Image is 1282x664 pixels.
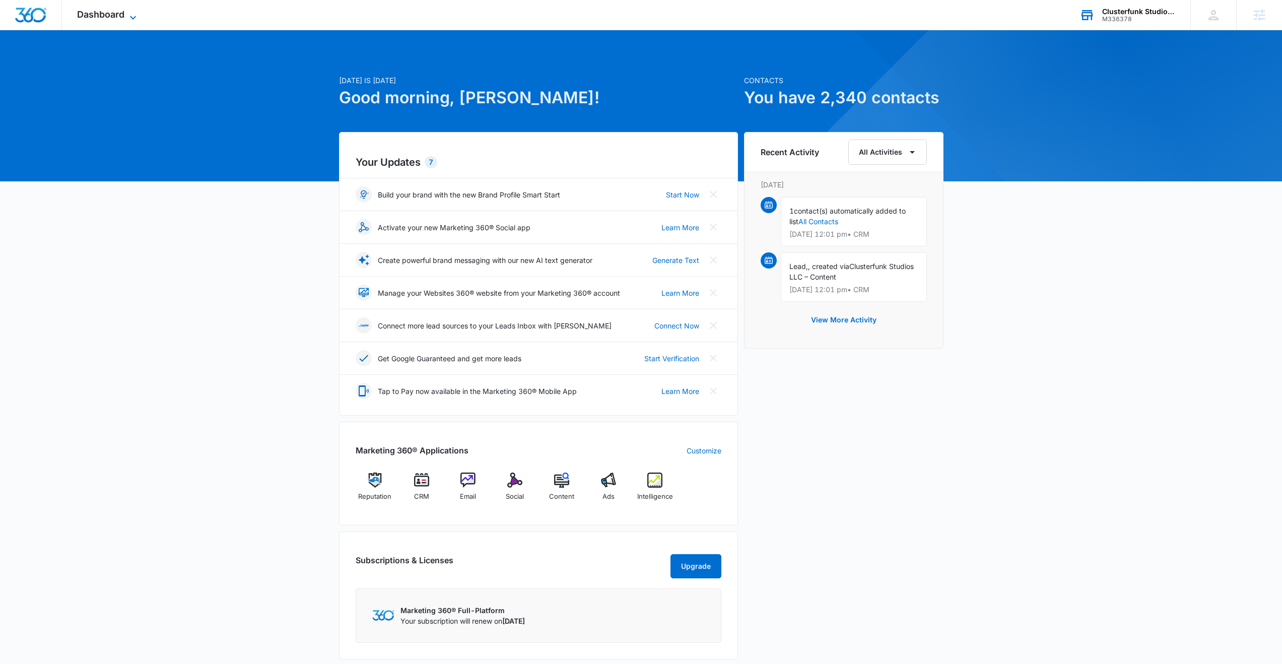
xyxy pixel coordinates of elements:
[378,222,530,233] p: Activate your new Marketing 360® Social app
[378,189,560,200] p: Build your brand with the new Brand Profile Smart Start
[705,285,721,301] button: Close
[789,286,918,293] p: [DATE] 12:01 pm • CRM
[378,320,612,331] p: Connect more lead sources to your Leads Inbox with [PERSON_NAME]
[705,383,721,399] button: Close
[744,86,943,110] h1: You have 2,340 contacts
[1102,8,1176,16] div: account name
[705,186,721,203] button: Close
[1102,16,1176,23] div: account id
[549,492,574,502] span: Content
[449,473,488,509] a: Email
[356,554,453,574] h2: Subscriptions & Licenses
[378,288,620,298] p: Manage your Websites 360® website from your Marketing 360® account
[356,444,468,456] h2: Marketing 360® Applications
[378,386,577,396] p: Tap to Pay now available in the Marketing 360® Mobile App
[801,308,887,332] button: View More Activity
[460,492,476,502] span: Email
[414,492,429,502] span: CRM
[848,140,927,165] button: All Activities
[356,473,394,509] a: Reputation
[654,320,699,331] a: Connect Now
[661,222,699,233] a: Learn More
[602,492,615,502] span: Ads
[502,617,525,625] span: [DATE]
[789,231,918,238] p: [DATE] 12:01 pm • CRM
[652,255,699,265] a: Generate Text
[666,189,699,200] a: Start Now
[506,492,524,502] span: Social
[358,492,391,502] span: Reputation
[789,207,794,215] span: 1
[496,473,534,509] a: Social
[661,288,699,298] a: Learn More
[339,75,738,86] p: [DATE] is [DATE]
[339,86,738,110] h1: Good morning, [PERSON_NAME]!
[687,445,721,456] a: Customize
[644,353,699,364] a: Start Verification
[789,207,906,226] span: contact(s) automatically added to list
[761,179,927,190] p: [DATE]
[705,219,721,235] button: Close
[425,156,437,168] div: 7
[372,610,394,621] img: Marketing 360 Logo
[705,252,721,268] button: Close
[744,75,943,86] p: Contacts
[798,217,838,226] a: All Contacts
[761,146,819,158] h6: Recent Activity
[705,317,721,334] button: Close
[670,554,721,578] button: Upgrade
[378,255,592,265] p: Create powerful brand messaging with our new AI text generator
[402,473,441,509] a: CRM
[77,9,124,20] span: Dashboard
[705,350,721,366] button: Close
[400,605,525,616] p: Marketing 360® Full-Platform
[400,616,525,626] p: Your subscription will renew on
[543,473,581,509] a: Content
[636,473,674,509] a: Intelligence
[637,492,673,502] span: Intelligence
[378,353,521,364] p: Get Google Guaranteed and get more leads
[789,262,914,281] span: Clusterfunk Studios LLC – Content
[808,262,849,271] span: , created via
[589,473,628,509] a: Ads
[661,386,699,396] a: Learn More
[356,155,721,170] h2: Your Updates
[789,262,808,271] span: Lead,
